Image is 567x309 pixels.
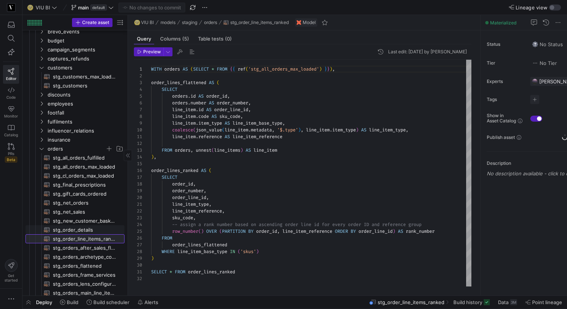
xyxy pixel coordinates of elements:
span: stg_customers​​​​​​​​​​ [53,81,116,90]
span: Create asset [82,20,109,25]
span: , [227,93,230,99]
span: AS [211,113,217,119]
div: Press SPACE to select this row. [25,126,124,135]
span: Lineage view [516,5,547,11]
button: 🌝VIU BI [25,3,59,12]
span: Editor [6,76,16,81]
button: Getstarted [3,256,19,285]
span: , [240,113,243,119]
span: AS [201,167,206,173]
span: main [78,5,89,11]
span: footfall [48,109,123,117]
span: orders [172,100,188,106]
span: ) [319,66,322,72]
span: Catalog [4,133,18,137]
span: orders [164,66,180,72]
span: unnest [196,147,211,153]
span: 'stg_all_orders_max_loaded' [248,66,319,72]
span: Data [498,299,508,305]
span: IN [230,249,235,255]
span: orders [48,145,105,153]
a: stg_orders_flattened​​​​​​​​​​ [25,261,124,270]
span: stg_order_line_items_ranked​​​​​​​​​​ [53,235,116,243]
span: AS [398,228,403,234]
span: 🌝 [27,5,33,10]
span: line_item_reference [282,228,332,234]
img: https://storage.googleapis.com/y42-prod-data-exchange/images/VtGnwq41pAtzV0SzErAhijSx9Rgo16q39DKO... [532,78,538,84]
div: 2 [134,72,142,79]
div: 3 [134,79,142,86]
a: PRsBeta [3,140,19,166]
div: 25 [134,228,142,235]
span: , [209,201,211,207]
span: ( [198,228,201,234]
span: . [188,93,190,99]
span: line_item_type [172,201,209,207]
span: code [198,113,209,119]
a: stg_all_orders_max_loaded​​​​​​​​​​ [25,162,124,171]
span: number [190,100,206,106]
span: order_lines_flattened [172,242,227,248]
span: , [204,188,206,194]
img: No tier [532,60,538,66]
span: 'skus' [240,249,256,255]
button: 🌝VIU BI [132,18,156,27]
span: json_value [196,127,222,133]
span: ( [219,228,222,234]
span: . [188,100,190,106]
span: Materialized [490,20,516,26]
span: 🌝 [134,20,139,25]
span: Tier [487,60,524,66]
div: 22 [134,208,142,214]
button: No tierNo Tier [530,58,559,68]
span: order_id [172,181,193,187]
a: stg_new_customer_basket_types​​​​​​​​​​ [25,216,124,225]
span: employees [48,99,123,108]
span: orders [172,93,188,99]
span: -- assign a rank number based on ascending order l [172,222,303,228]
div: Press SPACE to select this row. [25,81,124,90]
span: id [198,107,204,113]
span: ( [222,127,225,133]
span: , [282,120,285,126]
span: ) [393,228,395,234]
span: captures_refunds [48,54,123,63]
a: stg_orders_after_sales_flattened​​​​​​​​​​ [25,243,124,252]
span: , [248,100,251,106]
a: stg_orders_lens_configurations​​​​​​​​​​ [25,279,124,288]
span: ine id for every order ID and reference group [303,222,421,228]
span: } [327,66,330,72]
span: stg_all_orders_fulfilled​​​​​​​​​​ [53,154,116,162]
div: 9 [134,120,142,127]
span: . [196,107,198,113]
span: order_number [217,100,248,106]
a: stg_net_orders​​​​​​​​​​ [25,198,124,207]
div: Press SPACE to select this row. [25,27,124,36]
div: Press SPACE to select this row. [25,225,124,234]
span: order_id [206,93,227,99]
span: campaign_segments [48,45,123,54]
span: row_number [172,228,198,234]
span: staging [182,20,197,25]
span: line_item [172,107,196,113]
span: ( [190,66,193,72]
span: , [406,127,408,133]
a: Catalog [3,121,19,140]
span: default [90,5,107,11]
span: AS [183,66,188,72]
button: models [159,18,177,27]
span: ( [209,167,211,173]
div: 6 [134,99,142,106]
span: AS [198,93,204,99]
span: ) [201,228,204,234]
button: Create asset [72,18,112,27]
img: https://storage.googleapis.com/y42-prod-data-exchange/images/zgRs6g8Sem6LtQCmmHzYBaaZ8bA8vNBoBzxR... [7,4,15,11]
span: ( [211,147,214,153]
div: Press SPACE to select this row. [25,72,124,81]
span: { [230,66,232,72]
div: 21 [134,201,142,208]
a: https://storage.googleapis.com/y42-prod-data-exchange/images/zgRs6g8Sem6LtQCmmHzYBaaZ8bA8vNBoBzxR... [3,1,19,14]
div: 5 [134,93,142,99]
span: stg_orders_flattened​​​​​​​​​​ [53,262,116,270]
span: Point lineage [532,299,562,305]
